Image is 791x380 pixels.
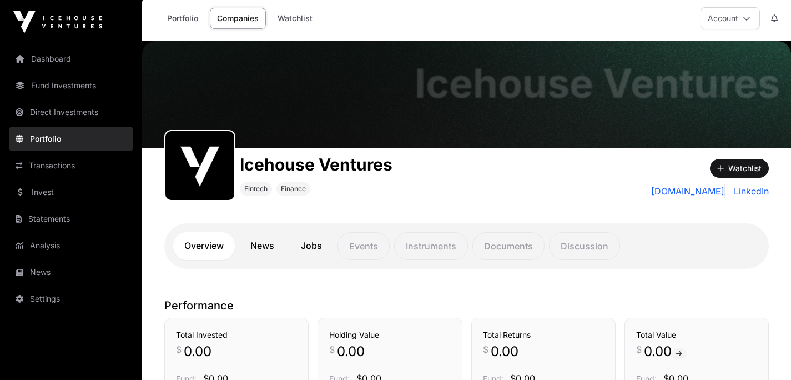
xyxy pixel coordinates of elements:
span: $ [483,343,488,356]
img: Icehouse Ventures Logo [13,11,102,33]
h3: Total Invested [176,329,297,341]
a: Dashboard [9,47,133,71]
button: Watchlist [710,159,769,178]
iframe: Chat Widget [735,327,791,380]
a: Overview [173,232,235,260]
span: $ [329,343,335,356]
a: Analysis [9,233,133,258]
a: Direct Investments [9,100,133,124]
span: 0.00 [184,343,211,361]
span: $ [636,343,642,356]
h1: Icehouse Ventures [415,63,780,103]
span: Finance [281,184,306,193]
a: Settings [9,287,133,311]
nav: Tabs [173,232,760,260]
img: 1d91eb80-55a0-4420-b6c5-9d552519538f.png [170,136,230,196]
p: Documents [472,232,545,260]
button: Account [701,7,760,29]
a: Statements [9,207,133,231]
a: Portfolio [9,127,133,151]
span: $ [176,343,182,356]
span: 0.00 [491,343,518,361]
a: Watchlist [270,8,320,29]
a: Portfolio [160,8,205,29]
a: [DOMAIN_NAME] [651,184,725,198]
a: LinkedIn [729,184,769,198]
a: Jobs [290,232,333,260]
p: Instruments [394,232,468,260]
span: 0.00 [337,343,365,361]
a: Invest [9,180,133,204]
a: Fund Investments [9,73,133,98]
h1: Icehouse Ventures [240,154,392,174]
img: Icehouse Ventures [142,41,791,148]
p: Performance [164,298,769,313]
a: News [9,260,133,284]
p: Events [337,232,390,260]
h3: Total Value [636,329,757,341]
h3: Holding Value [329,329,450,341]
h3: Total Returns [483,329,604,341]
a: Transactions [9,153,133,178]
p: Discussion [549,232,620,260]
a: News [239,232,285,260]
span: Fintech [244,184,268,193]
span: 0.00 [644,343,687,361]
a: Companies [210,8,266,29]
